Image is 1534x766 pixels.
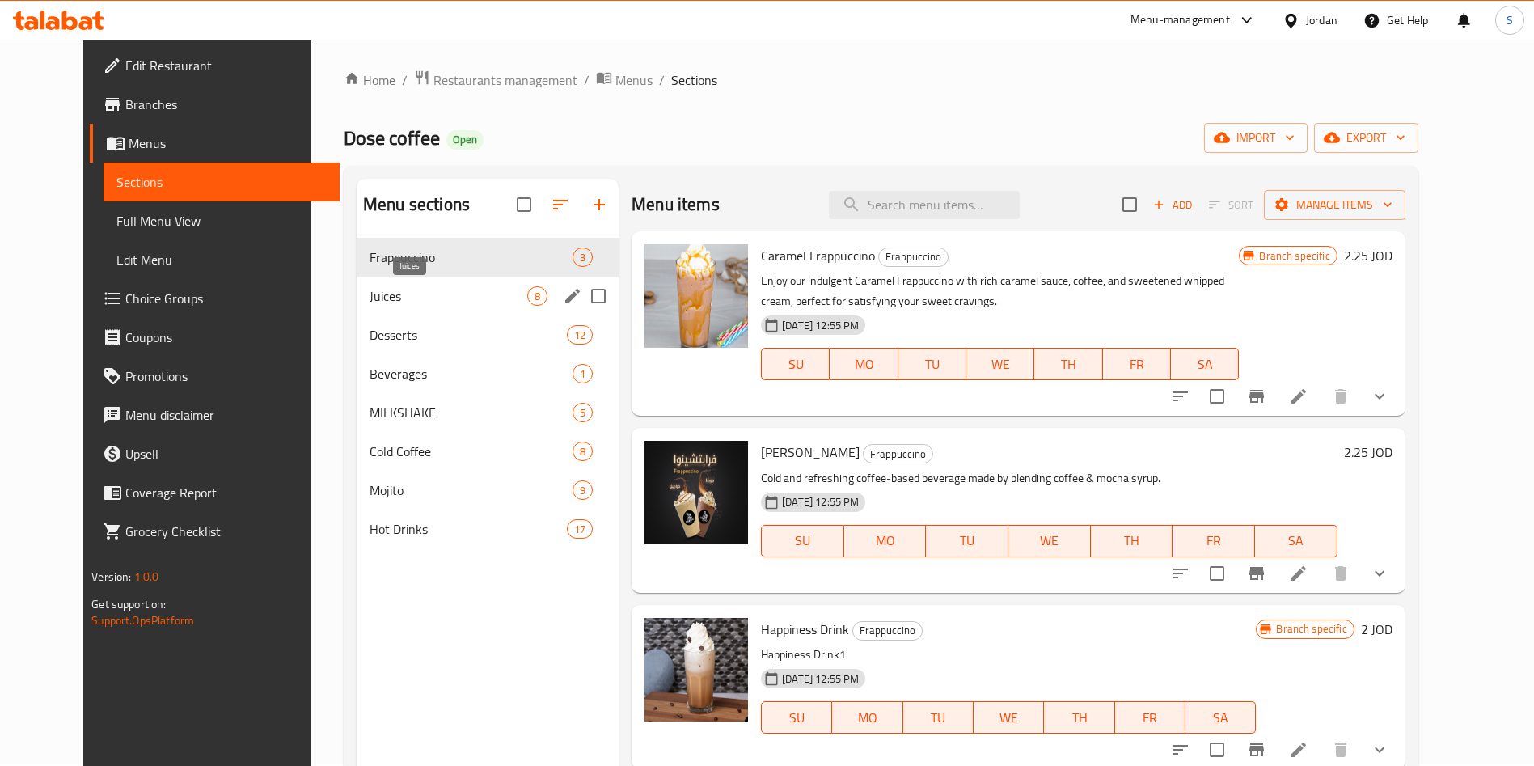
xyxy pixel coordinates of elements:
span: Sections [671,70,717,90]
span: Full Menu View [116,211,327,231]
li: / [584,70,590,90]
a: Menus [596,70,653,91]
a: Branches [90,85,340,124]
div: items [573,364,593,383]
div: Frappuccino [878,248,949,267]
button: FR [1103,348,1171,380]
div: Hot Drinks17 [357,510,619,548]
div: items [573,480,593,500]
span: SA [1261,529,1331,552]
li: / [402,70,408,90]
span: Beverages [370,364,573,383]
p: Cold and refreshing coffee-based beverage made by blending coffee & mocha syrup. [761,468,1337,489]
span: WE [980,706,1037,730]
button: SA [1255,525,1337,557]
span: SA [1192,706,1249,730]
button: import [1204,123,1308,153]
span: export [1327,128,1405,148]
div: items [573,248,593,267]
button: show more [1360,377,1399,416]
span: Select all sections [507,188,541,222]
button: WE [1008,525,1091,557]
button: delete [1321,554,1360,593]
button: SU [761,525,844,557]
p: Happiness Drink1 [761,645,1256,665]
button: MO [832,701,902,734]
a: Choice Groups [90,279,340,318]
span: WE [973,353,1028,376]
button: WE [974,701,1044,734]
button: MO [844,525,927,557]
button: SU [761,348,830,380]
span: 12 [568,328,592,343]
div: Beverages1 [357,354,619,393]
span: Upsell [125,444,327,463]
a: Home [344,70,395,90]
a: Menu disclaimer [90,396,340,434]
h6: 2.25 JOD [1344,244,1392,267]
div: Frappuccino [852,621,923,641]
span: Frappuccino [370,248,573,267]
span: import [1217,128,1295,148]
div: Mojito [370,480,573,500]
span: Branch specific [1253,248,1336,264]
a: Sections [104,163,340,201]
nav: breadcrumb [344,70,1418,91]
div: Frappuccino [863,444,933,463]
button: TU [903,701,974,734]
button: WE [966,348,1034,380]
span: Grocery Checklist [125,522,327,541]
button: TH [1091,525,1173,557]
a: Edit menu item [1289,387,1308,406]
a: Menus [90,124,340,163]
a: Promotions [90,357,340,396]
span: Manage items [1277,195,1392,215]
span: Happiness Drink [761,617,849,641]
button: delete [1321,377,1360,416]
svg: Show Choices [1370,387,1389,406]
svg: Show Choices [1370,740,1389,760]
span: Frappuccino [864,445,932,463]
span: [DATE] 12:55 PM [775,318,865,333]
span: MILKSHAKE [370,403,573,422]
span: Version: [91,566,131,587]
span: Caramel Frappuccino [761,243,875,268]
span: Edit Menu [116,250,327,269]
div: items [567,519,593,539]
a: Edit menu item [1289,740,1308,760]
span: 1 [573,366,592,382]
span: Select section first [1198,193,1264,218]
span: Menu disclaimer [125,405,327,425]
span: Add [1151,196,1194,214]
span: FR [1179,529,1249,552]
span: Frappuccino [853,621,922,640]
span: Add item [1147,193,1198,218]
span: MO [836,353,891,376]
span: Open [446,133,484,146]
span: Cold Coffee [370,442,573,461]
div: Open [446,130,484,150]
span: Frappuccino [879,248,948,266]
button: export [1314,123,1418,153]
button: Branch-specific-item [1237,377,1276,416]
span: Get support on: [91,594,166,615]
a: Grocery Checklist [90,512,340,551]
span: TU [932,529,1002,552]
span: TH [1050,706,1108,730]
button: show more [1360,554,1399,593]
span: 8 [528,289,547,304]
h6: 2 JOD [1361,618,1392,641]
span: Hot Drinks [370,519,567,539]
div: items [567,325,593,345]
span: 9 [573,483,592,498]
img: Happiness Drink [644,618,748,722]
a: Support.OpsPlatform [91,610,194,631]
input: search [829,191,1020,219]
span: WE [1015,529,1084,552]
span: 5 [573,405,592,421]
button: FR [1115,701,1185,734]
button: TH [1034,348,1102,380]
span: Desserts [370,325,567,345]
a: Edit Menu [104,240,340,279]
